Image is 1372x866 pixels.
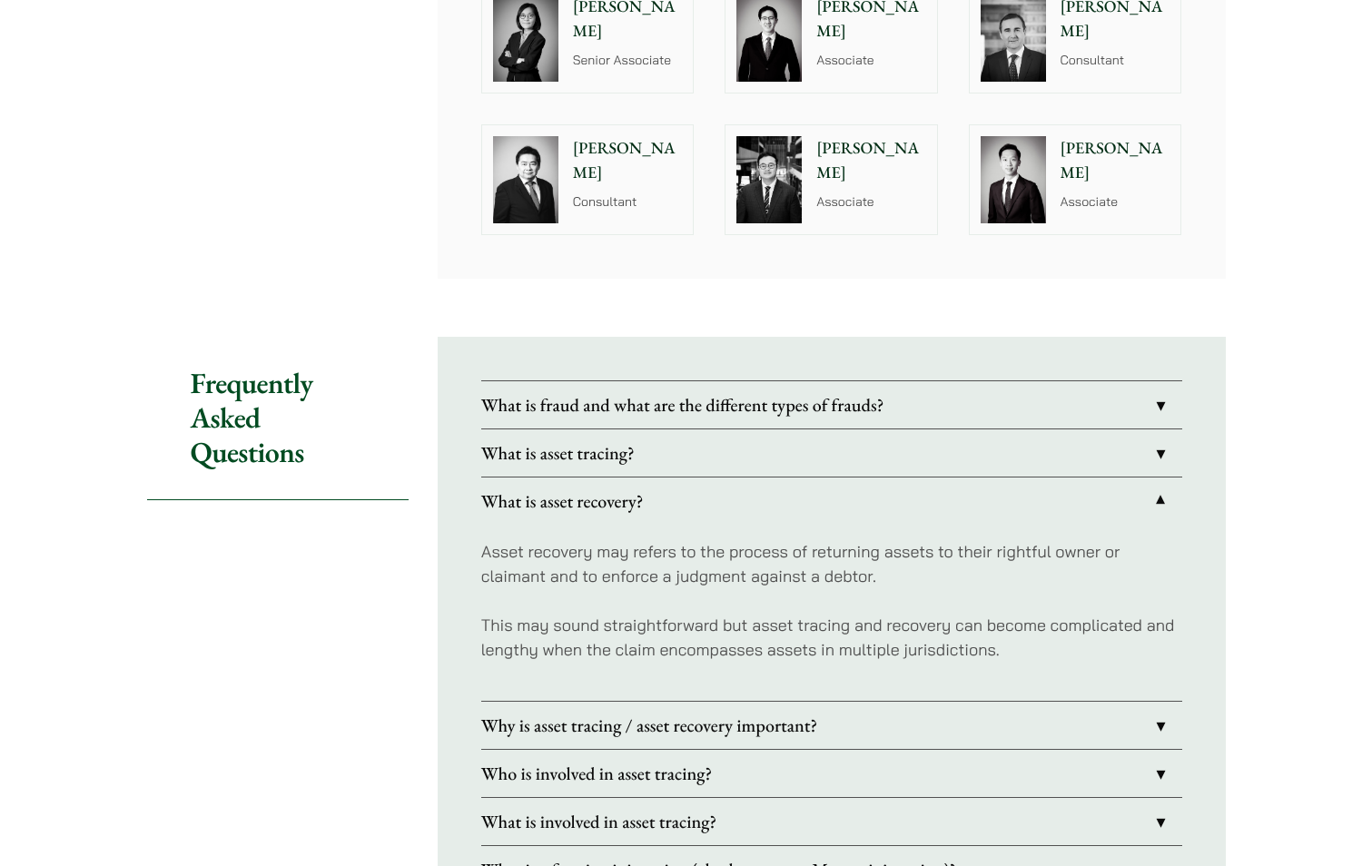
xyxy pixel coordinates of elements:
[573,136,683,185] p: [PERSON_NAME]
[573,51,683,70] p: Senior Associate
[573,192,683,212] p: Consultant
[1061,51,1170,70] p: Consultant
[481,429,1182,477] a: What is asset tracing?
[147,337,409,500] h2: Frequently Asked Questions
[481,750,1182,797] a: Who is involved in asset tracing?
[481,798,1182,845] a: What is involved in asset tracing?
[1061,192,1170,212] p: Associate
[816,136,926,185] p: [PERSON_NAME]
[481,613,1182,662] p: This may sound straightforward but asset tracing and recovery can become complicated and lengthy ...
[969,124,1182,235] a: [PERSON_NAME] Associate
[481,525,1182,701] div: What is asset recovery?
[481,124,695,235] a: [PERSON_NAME] Consultant
[481,702,1182,749] a: Why is asset tracing / asset recovery important?
[816,51,926,70] p: Associate
[481,381,1182,428] a: What is fraud and what are the different types of frauds?
[481,477,1182,525] a: What is asset recovery?
[481,539,1182,588] p: Asset recovery may refers to the process of returning assets to their rightful owner or claimant ...
[816,192,926,212] p: Associate
[1061,136,1170,185] p: [PERSON_NAME]
[725,124,938,235] a: [PERSON_NAME] Associate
